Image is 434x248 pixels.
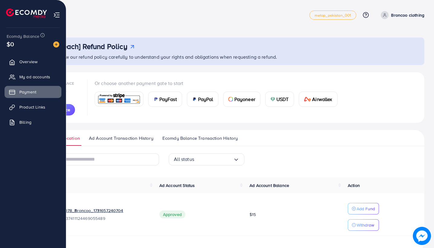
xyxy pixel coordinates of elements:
img: image [53,41,59,47]
img: image [413,227,431,245]
p: Add Fund [357,205,375,212]
span: Billing [19,119,31,125]
a: metap_pakistan_001 [309,11,357,20]
a: Product Links [5,101,61,113]
p: Or choose another payment gate to start [95,80,342,87]
p: Broncoo clothing [391,11,424,19]
span: ID: 7437411124469055489 [55,215,150,221]
p: Please review our refund policy carefully to understand your rights and obligations when requesti... [39,53,421,60]
span: Approved [159,210,185,218]
span: $15 [250,211,256,217]
span: USDT [276,96,289,103]
img: card [304,97,311,102]
img: card [270,97,275,102]
a: 1020078_Broncoo_1731657240704 [55,207,150,214]
span: Product Links [19,104,45,110]
span: Payment [19,89,36,95]
a: cardPayFast [148,92,182,107]
h3: [AdReach] Refund Policy [47,42,127,51]
a: cardAirwallex [299,92,338,107]
img: card [97,93,141,106]
img: menu [53,11,60,18]
span: All status [174,155,194,164]
span: Ad Account Balance [250,182,289,188]
img: card [153,97,158,102]
button: Add Fund [348,203,379,214]
span: Ecomdy Balance Transaction History [162,135,238,142]
img: logo [6,8,47,18]
span: Ecomdy Balance [7,33,39,39]
a: cardPayPal [187,92,218,107]
span: Ad Account Transaction History [89,135,153,142]
div: Search for option [169,153,244,165]
span: $0 [7,40,14,48]
a: card [95,92,143,106]
a: cardUSDT [265,92,294,107]
span: Airwallex [312,96,332,103]
a: Payment [5,86,61,98]
button: Withdraw [348,219,379,231]
span: Payoneer [234,96,255,103]
span: Action [348,182,360,188]
a: Overview [5,56,61,68]
input: Search for option [194,155,233,164]
a: Billing [5,116,61,128]
span: PayFast [159,96,177,103]
img: card [192,97,197,102]
span: My ad accounts [19,74,50,80]
a: My ad accounts [5,71,61,83]
a: cardPayoneer [223,92,260,107]
span: PayPal [198,96,213,103]
span: Overview [19,59,38,65]
p: Withdraw [357,221,374,229]
span: metap_pakistan_001 [315,13,351,17]
div: <span class='underline'>1020078_Broncoo_1731657240704</span></br>7437411124469055489 [55,207,150,221]
span: Ad Account Status [159,182,195,188]
a: Broncoo clothing [378,11,424,19]
img: card [228,97,233,102]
